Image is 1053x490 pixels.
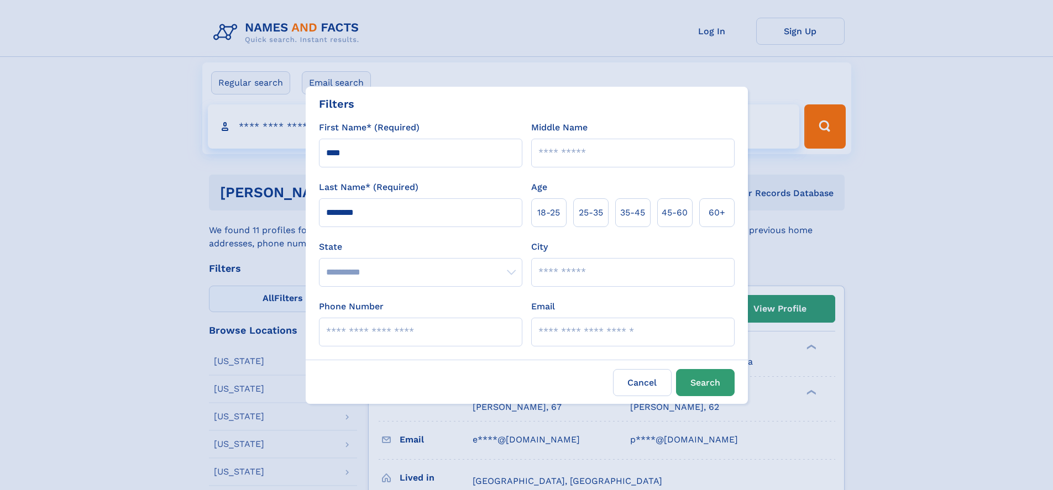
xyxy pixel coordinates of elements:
[537,206,560,219] span: 18‑25
[531,181,547,194] label: Age
[531,121,588,134] label: Middle Name
[531,240,548,254] label: City
[319,96,354,112] div: Filters
[709,206,725,219] span: 60+
[319,181,418,194] label: Last Name* (Required)
[319,240,522,254] label: State
[319,300,384,313] label: Phone Number
[579,206,603,219] span: 25‑35
[676,369,735,396] button: Search
[620,206,645,219] span: 35‑45
[531,300,555,313] label: Email
[662,206,688,219] span: 45‑60
[613,369,672,396] label: Cancel
[319,121,420,134] label: First Name* (Required)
